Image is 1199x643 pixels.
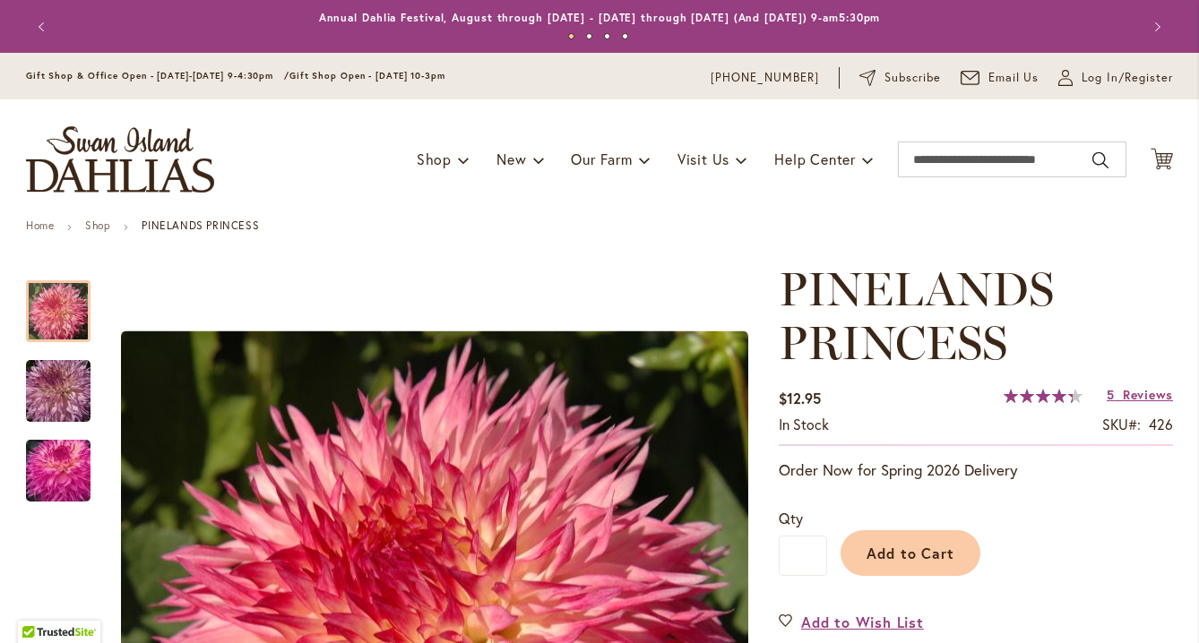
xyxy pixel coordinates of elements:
p: Order Now for Spring 2026 Delivery [779,459,1173,481]
div: 88% [1004,389,1083,403]
span: PINELANDS PRINCESS [779,261,1054,371]
a: Shop [85,219,110,232]
span: Reviews [1123,386,1173,403]
span: Help Center [774,150,856,168]
span: Visit Us [677,150,729,168]
button: 2 of 4 [586,33,592,39]
span: Log In/Register [1082,69,1173,87]
a: store logo [26,126,214,193]
span: Add to Cart [867,544,955,562]
a: Annual Dahlia Festival, August through [DATE] - [DATE] through [DATE] (And [DATE]) 9-am5:30pm [319,11,881,24]
a: 5 Reviews [1107,386,1173,403]
button: 3 of 4 [604,33,610,39]
span: Gift Shop Open - [DATE] 10-3pm [289,70,445,81]
div: PINELANDS PRINCESS [26,422,91,502]
span: Add to Wish List [801,612,924,632]
span: Shop [417,150,452,168]
span: Email Us [988,69,1039,87]
span: Qty [779,509,803,527]
span: New [496,150,526,168]
div: Availability [779,415,829,435]
button: 1 of 4 [568,33,574,39]
strong: PINELANDS PRINCESS [142,219,259,232]
span: 5 [1107,386,1115,403]
div: PINELANDS PRINCESS [26,342,108,422]
div: 426 [1149,415,1173,435]
div: PINELANDS PRINCESS [26,262,108,342]
span: Our Farm [571,150,632,168]
span: In stock [779,415,829,433]
a: Subscribe [859,69,941,87]
a: Email Us [961,69,1039,87]
button: Previous [26,9,62,45]
button: 4 of 4 [622,33,628,39]
span: $12.95 [779,389,821,407]
span: Subscribe [884,69,941,87]
a: Log In/Register [1058,69,1173,87]
span: Gift Shop & Office Open - [DATE]-[DATE] 9-4:30pm / [26,70,289,81]
button: Add to Cart [841,530,980,576]
a: [PHONE_NUMBER] [711,69,819,87]
strong: SKU [1102,415,1141,433]
button: Next [1137,9,1173,45]
a: Home [26,219,54,232]
a: Add to Wish List [779,612,924,632]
